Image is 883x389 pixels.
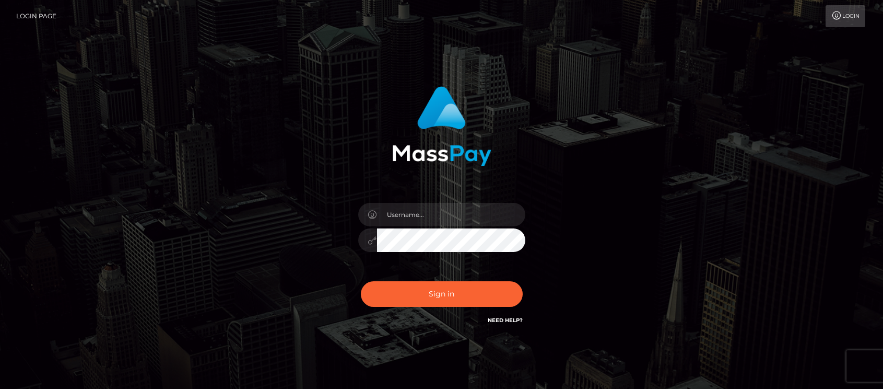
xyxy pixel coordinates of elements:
img: MassPay Login [392,86,491,166]
button: Sign in [361,281,523,307]
a: Login Page [16,5,56,27]
a: Login [826,5,865,27]
a: Need Help? [488,317,523,324]
input: Username... [377,203,525,226]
